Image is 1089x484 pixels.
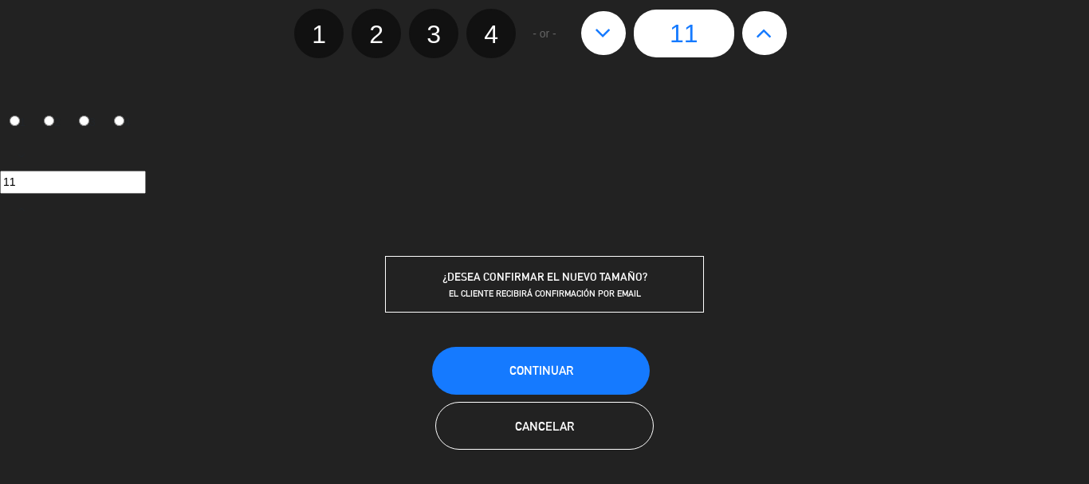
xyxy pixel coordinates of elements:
label: 4 [104,108,140,136]
button: Continuar [432,347,650,395]
button: Cancelar [435,402,653,450]
span: ¿DESEA CONFIRMAR EL NUEVO TAMAÑO? [442,270,647,283]
input: 3 [79,116,89,126]
span: EL CLIENTE RECIBIRÁ CONFIRMACIÓN POR EMAIL [449,288,641,299]
span: - or - [533,25,556,43]
label: 3 [409,9,458,58]
input: 4 [114,116,124,126]
span: Cancelar [515,419,574,433]
label: 2 [352,9,401,58]
span: Continuar [509,364,573,377]
input: 1 [10,116,20,126]
input: 2 [44,116,54,126]
label: 2 [35,108,70,136]
label: 4 [466,9,516,58]
label: 3 [70,108,105,136]
label: 1 [294,9,344,58]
